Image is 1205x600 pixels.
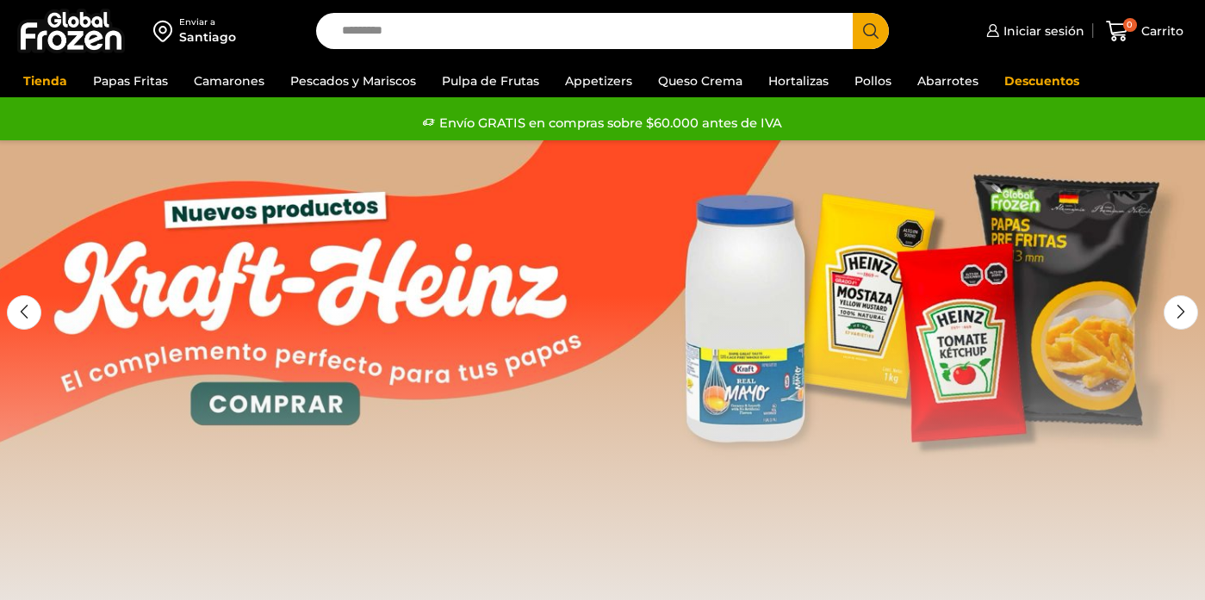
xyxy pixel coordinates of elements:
a: Hortalizas [760,65,837,97]
a: Tienda [15,65,76,97]
span: Iniciar sesión [999,22,1084,40]
a: Pescados y Mariscos [282,65,425,97]
div: Santiago [179,28,236,46]
div: Enviar a [179,16,236,28]
a: Iniciar sesión [982,14,1084,48]
button: Search button [853,13,889,49]
a: Pulpa de Frutas [433,65,548,97]
a: Appetizers [556,65,641,97]
a: Camarones [185,65,273,97]
a: Abarrotes [909,65,987,97]
a: 0 Carrito [1102,11,1188,52]
a: Papas Fritas [84,65,177,97]
img: address-field-icon.svg [153,16,179,46]
a: Descuentos [996,65,1088,97]
a: Queso Crema [649,65,751,97]
span: Carrito [1137,22,1183,40]
span: 0 [1123,18,1137,32]
a: Pollos [846,65,900,97]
